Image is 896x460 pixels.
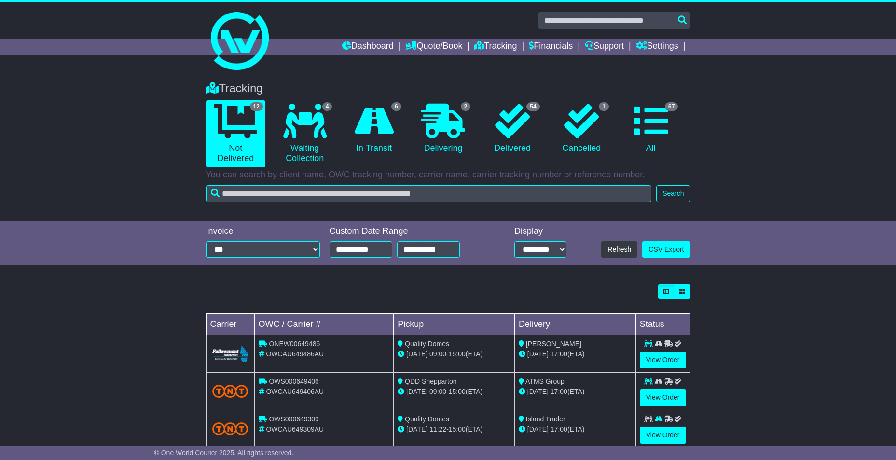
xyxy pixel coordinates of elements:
[342,39,394,55] a: Dashboard
[391,102,401,111] span: 6
[482,100,542,157] a: 54 Delivered
[665,102,678,111] span: 67
[206,314,254,335] td: Carrier
[414,100,473,157] a: 2 Delivering
[449,350,466,358] span: 15:00
[551,388,567,395] span: 17:00
[406,388,427,395] span: [DATE]
[212,385,248,398] img: TNT_Domestic.png
[621,100,680,157] a: 67 All
[635,314,690,335] td: Status
[266,388,324,395] span: OWCAU649406AU
[398,387,510,397] div: - (ETA)
[636,39,678,55] a: Settings
[394,314,515,335] td: Pickup
[398,349,510,359] div: - (ETA)
[429,425,446,433] span: 11:22
[250,102,263,111] span: 12
[656,185,690,202] button: Search
[154,449,294,457] span: © One World Courier 2025. All rights reserved.
[640,427,686,444] a: View Order
[201,81,695,95] div: Tracking
[322,102,332,111] span: 4
[640,389,686,406] a: View Order
[525,378,565,385] span: ATMS Group
[275,100,334,167] a: 4 Waiting Collection
[254,314,394,335] td: OWC / Carrier #
[212,422,248,435] img: TNT_Domestic.png
[269,415,319,423] span: OWS000649309
[206,170,690,180] p: You can search by client name, OWC tracking number, carrier name, carrier tracking number or refe...
[514,314,635,335] td: Delivery
[552,100,611,157] a: 1 Cancelled
[266,350,324,358] span: OWCAU649486AU
[527,425,549,433] span: [DATE]
[526,340,581,348] span: [PERSON_NAME]
[449,425,466,433] span: 15:00
[527,388,549,395] span: [DATE]
[642,241,690,258] a: CSV Export
[398,424,510,434] div: - (ETA)
[406,425,427,433] span: [DATE]
[405,415,449,423] span: Quality Domes
[269,340,320,348] span: ONEW00649486
[551,350,567,358] span: 17:00
[526,102,539,111] span: 54
[330,226,484,237] div: Custom Date Range
[429,350,446,358] span: 09:00
[527,350,549,358] span: [DATE]
[405,340,449,348] span: Quality Domes
[405,378,456,385] span: QDD Shepparton
[599,102,609,111] span: 1
[429,388,446,395] span: 09:00
[406,350,427,358] span: [DATE]
[640,352,686,368] a: View Order
[266,425,324,433] span: OWCAU649309AU
[529,39,573,55] a: Financials
[519,387,632,397] div: (ETA)
[585,39,624,55] a: Support
[526,415,565,423] span: Island Trader
[269,378,319,385] span: OWS000649406
[519,349,632,359] div: (ETA)
[405,39,462,55] a: Quote/Book
[206,226,320,237] div: Invoice
[206,100,265,167] a: 12 Not Delivered
[449,388,466,395] span: 15:00
[474,39,517,55] a: Tracking
[344,100,403,157] a: 6 In Transit
[551,425,567,433] span: 17:00
[514,226,566,237] div: Display
[212,346,248,362] img: Followmont_Transport.png
[461,102,471,111] span: 2
[519,424,632,434] div: (ETA)
[601,241,637,258] button: Refresh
